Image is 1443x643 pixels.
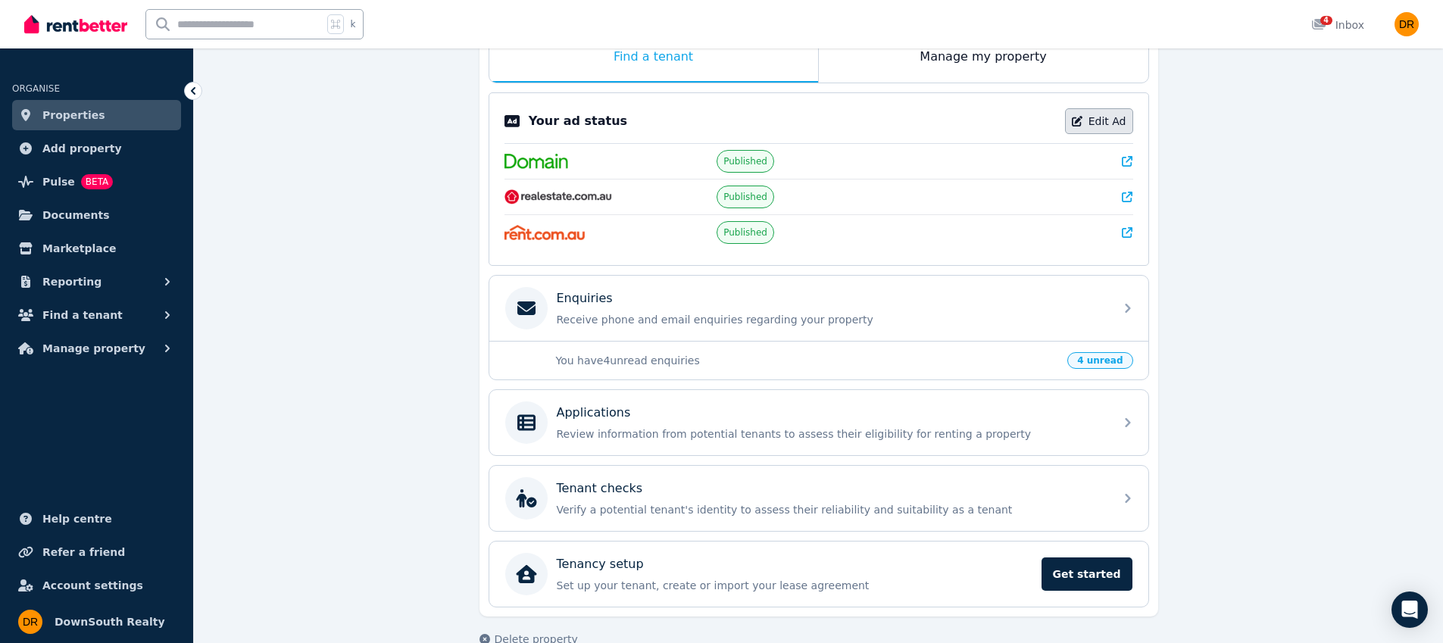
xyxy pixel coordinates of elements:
p: Your ad status [529,112,627,130]
span: 4 [1320,16,1332,25]
span: Documents [42,206,110,224]
img: DownSouth Realty [1395,12,1419,36]
a: Add property [12,133,181,164]
img: Domain.com.au [504,154,568,169]
div: Find a tenant [489,33,818,83]
img: Rent.com.au [504,225,586,240]
p: You have 4 unread enquiries [556,353,1059,368]
span: Account settings [42,576,143,595]
span: Published [723,191,767,203]
span: Pulse [42,173,75,191]
span: 4 unread [1067,352,1132,369]
span: Marketplace [42,239,116,258]
a: Help centre [12,504,181,534]
button: Manage property [12,333,181,364]
a: Tenancy setupSet up your tenant, create or import your lease agreementGet started [489,542,1148,607]
a: PulseBETA [12,167,181,197]
a: Properties [12,100,181,130]
a: Documents [12,200,181,230]
div: Open Intercom Messenger [1391,591,1428,628]
p: Receive phone and email enquiries regarding your property [557,312,1105,327]
img: RentBetter [24,13,127,36]
span: Published [723,155,767,167]
a: Tenant checksVerify a potential tenant's identity to assess their reliability and suitability as ... [489,466,1148,531]
span: BETA [81,174,113,189]
a: Marketplace [12,233,181,264]
a: Refer a friend [12,537,181,567]
button: Find a tenant [12,300,181,330]
a: Account settings [12,570,181,601]
p: Review information from potential tenants to assess their eligibility for renting a property [557,426,1105,442]
p: Set up your tenant, create or import your lease agreement [557,578,1032,593]
div: Inbox [1311,17,1364,33]
p: Enquiries [557,289,613,307]
span: Properties [42,106,105,124]
span: Reporting [42,273,102,291]
img: RealEstate.com.au [504,189,613,204]
p: Verify a potential tenant's identity to assess their reliability and suitability as a tenant [557,502,1105,517]
p: Tenancy setup [557,555,644,573]
p: Tenant checks [557,479,643,498]
a: Edit Ad [1065,108,1133,134]
span: Add property [42,139,122,158]
img: DownSouth Realty [18,610,42,634]
span: Get started [1042,557,1132,591]
span: Published [723,226,767,239]
a: ApplicationsReview information from potential tenants to assess their eligibility for renting a p... [489,390,1148,455]
span: Refer a friend [42,543,125,561]
span: Find a tenant [42,306,123,324]
span: ORGANISE [12,83,60,94]
span: DownSouth Realty [55,613,165,631]
span: Help centre [42,510,112,528]
span: Manage property [42,339,145,357]
p: Applications [557,404,631,422]
div: Manage my property [819,33,1148,83]
span: k [350,18,355,30]
button: Reporting [12,267,181,297]
a: EnquiriesReceive phone and email enquiries regarding your property [489,276,1148,341]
